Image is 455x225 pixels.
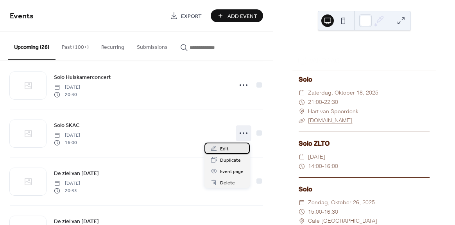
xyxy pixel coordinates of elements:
[54,121,80,130] span: Solo SKAC
[211,9,263,22] button: Add Event
[299,139,430,148] div: Solo ZLTO
[299,98,305,107] div: ​
[308,98,322,107] span: 21:00
[308,107,358,116] span: Hart van Spoordonk
[299,207,305,217] div: ​
[322,162,324,171] span: -
[227,12,257,20] span: Add Event
[220,156,241,164] span: Duplicate
[220,145,229,153] span: Edit
[299,76,312,83] a: Solo
[299,107,305,116] div: ​
[292,42,436,51] div: AGENDA
[54,139,80,146] span: 16:00
[299,162,305,171] div: ​
[308,88,378,98] span: zaterdag, oktober 18, 2025
[95,32,131,59] button: Recurring
[54,84,80,91] span: [DATE]
[54,169,99,178] a: De ziel van [DATE]
[299,152,305,162] div: ​
[220,179,235,187] span: Delete
[299,198,305,207] div: ​
[308,207,322,217] span: 15:00
[322,207,324,217] span: -
[322,98,324,107] span: -
[299,185,430,194] div: Solo
[10,9,34,24] span: Events
[324,98,338,107] span: 22:30
[308,198,375,207] span: zondag, oktober 26, 2025
[308,152,325,162] span: [DATE]
[54,170,99,178] span: De ziel van [DATE]
[299,116,305,125] div: ​
[54,132,80,139] span: [DATE]
[308,117,352,124] a: [DOMAIN_NAME]
[181,12,202,20] span: Export
[131,32,174,59] button: Submissions
[299,88,305,98] div: ​
[54,73,111,82] a: Solo Huiskamerconcert
[8,32,56,60] button: Upcoming (26)
[324,162,338,171] span: 16:00
[164,9,208,22] a: Export
[56,32,95,59] button: Past (100+)
[54,187,80,194] span: 20:33
[324,207,338,217] span: 16:30
[54,121,80,130] a: Solo SKAC
[220,168,244,176] span: Event page
[308,162,322,171] span: 14:00
[54,91,80,98] span: 20:30
[54,180,80,187] span: [DATE]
